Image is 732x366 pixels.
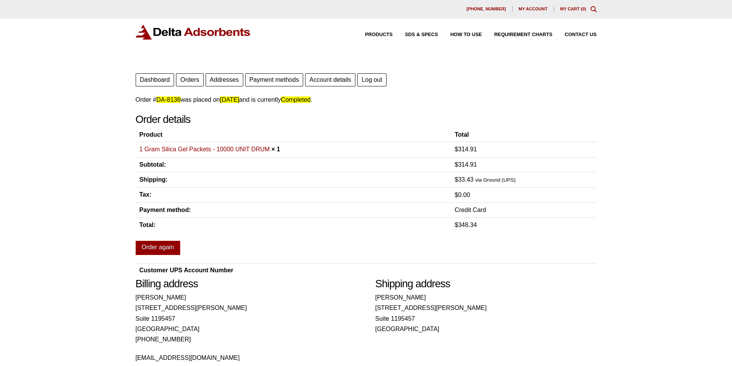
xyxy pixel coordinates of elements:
[393,32,438,37] a: SDS & SPECS
[136,94,597,105] p: Order # was placed on and is currently .
[136,353,357,363] p: [EMAIL_ADDRESS][DOMAIN_NAME]
[466,7,506,11] span: [PHONE_NUMBER]
[460,6,513,12] a: [PHONE_NUMBER]
[139,146,270,152] a: 1 Gram Silica Gel Packets - 10000 UNIT DRUM
[455,161,458,168] span: $
[582,7,584,11] span: 0
[357,73,387,86] a: Log out
[136,157,451,172] th: Subtotal:
[136,241,180,255] a: Order again
[455,176,458,183] span: $
[136,263,564,278] th: Customer UPS Account Number
[455,222,458,228] span: $
[136,128,451,142] th: Product
[353,32,393,37] a: Products
[375,292,597,334] address: [PERSON_NAME] [STREET_ADDRESS][PERSON_NAME] Suite 1195457 [GEOGRAPHIC_DATA]
[591,6,597,12] div: Toggle Modal Content
[136,187,451,202] th: Tax:
[451,128,596,142] th: Total
[281,96,310,103] mark: Completed
[560,7,586,11] a: My Cart (0)
[136,113,597,126] h2: Order details
[136,25,251,40] img: Delta Adsorbents
[305,73,355,86] a: Account details
[136,203,451,218] th: Payment method:
[455,146,458,152] span: $
[455,222,477,228] span: 348.34
[156,96,181,103] mark: DA-8136
[176,73,203,86] a: Orders
[245,73,303,86] a: Payment methods
[513,6,554,12] a: My account
[375,278,597,290] h2: Shipping address
[455,146,477,152] bdi: 314.91
[455,161,477,168] span: 314.91
[136,71,597,86] nav: Account pages
[455,192,458,198] span: $
[482,32,552,37] a: Requirement Charts
[136,292,357,363] address: [PERSON_NAME] [STREET_ADDRESS][PERSON_NAME] Suite 1195457 [GEOGRAPHIC_DATA]
[136,172,451,187] th: Shipping:
[455,176,473,183] span: 33.43
[494,32,552,37] span: Requirement Charts
[565,32,597,37] span: Contact Us
[475,177,516,183] small: via Ground (UPS)
[136,73,174,86] a: Dashboard
[136,218,451,233] th: Total:
[220,96,239,103] mark: [DATE]
[519,7,548,11] span: My account
[553,32,597,37] a: Contact Us
[450,32,482,37] span: How to Use
[455,192,470,198] span: 0.00
[438,32,482,37] a: How to Use
[365,32,393,37] span: Products
[136,278,357,290] h2: Billing address
[136,334,357,344] p: [PHONE_NUMBER]
[451,203,596,218] td: Credit Card
[206,73,243,86] a: Addresses
[271,146,280,152] strong: × 1
[405,32,438,37] span: SDS & SPECS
